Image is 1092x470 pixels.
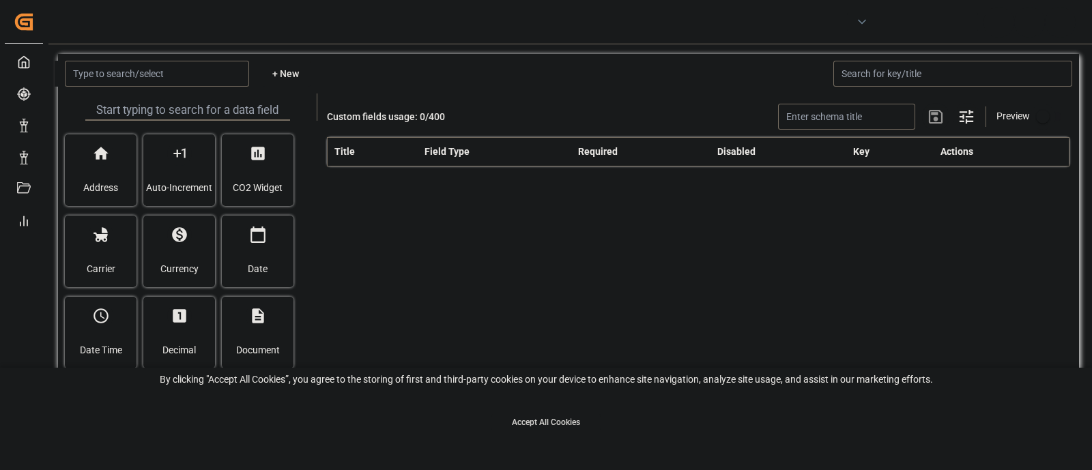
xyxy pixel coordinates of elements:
button: Help Center [1014,7,1045,38]
span: Auto-Increment [146,169,212,206]
th: Actions [925,138,1069,166]
input: Enter schema title [778,104,915,130]
span: Preview [996,111,1030,121]
span: Decimal [162,332,196,368]
div: By clicking "Accept All Cookies”, you agree to the storing of first and third-party cookies on yo... [10,372,1082,387]
span: CO2 Widget [233,169,283,206]
input: Start typing to search for a data field [85,100,290,121]
span: Address [83,169,118,206]
button: Accept All Cookies [491,414,601,430]
button: + New [263,61,311,87]
th: Required [571,138,710,166]
th: Disabled [710,138,846,166]
th: Field Type [418,138,571,166]
button: show 0 new notifications [983,7,1014,38]
span: Document [236,332,280,368]
input: Type to search/select [65,61,249,87]
span: Carrier [87,250,115,287]
input: Search for key/title [833,61,1072,87]
th: Key [846,138,925,166]
span: Date Time [80,332,122,368]
th: Title [328,138,418,166]
span: Date [248,250,268,287]
span: Currency [160,250,199,287]
span: Custom fields usage: 0/400 [327,110,445,124]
